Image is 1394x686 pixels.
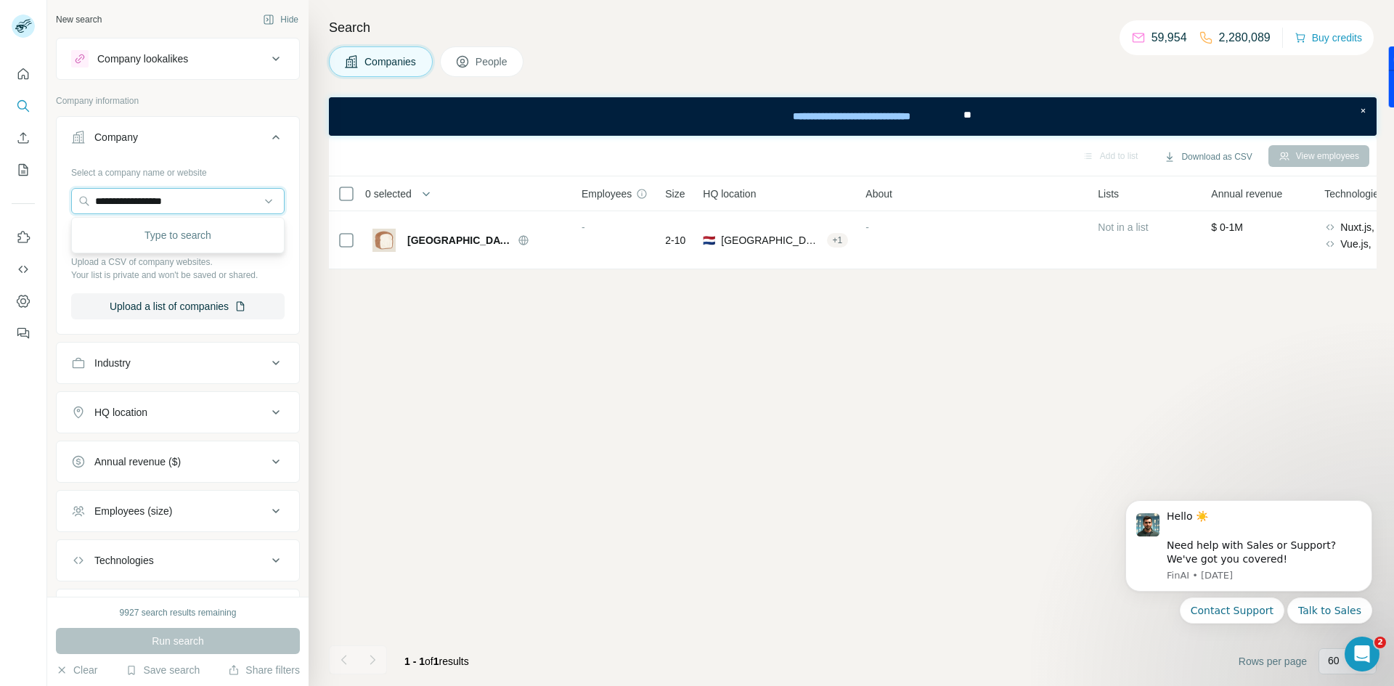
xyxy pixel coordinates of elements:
button: Share filters [228,663,300,677]
div: Employees (size) [94,504,172,518]
button: Technologies [57,543,299,578]
button: Hide [253,9,309,30]
div: Company [94,130,138,144]
span: 2-10 [665,233,685,248]
span: 1 - 1 [404,656,425,667]
span: 2 [1374,637,1386,648]
span: Not in a list [1098,221,1148,233]
span: - [865,221,869,233]
span: Nuxt.js, [1340,220,1374,234]
img: Logo of Amsterdam [372,229,396,252]
button: Industry [57,346,299,380]
span: [GEOGRAPHIC_DATA] [407,233,510,248]
iframe: Banner [329,97,1377,136]
span: People [476,54,509,69]
button: Clear [56,663,97,677]
p: 59,954 [1152,29,1187,46]
span: Technologies [1324,187,1384,201]
span: 0 selected [365,187,412,201]
div: Technologies [94,553,154,568]
p: Company information [56,94,300,107]
span: results [404,656,469,667]
span: - [582,221,585,233]
h4: Search [329,17,1377,38]
span: Size [665,187,685,201]
span: About [865,187,892,201]
span: 1 [433,656,439,667]
button: Feedback [12,320,35,346]
div: Type to search [75,221,281,250]
span: HQ location [703,187,756,201]
span: Employees [582,187,632,201]
span: Annual revenue [1211,187,1282,201]
button: Keywords [57,592,299,627]
div: HQ location [94,405,147,420]
div: New search [56,13,102,26]
span: [GEOGRAPHIC_DATA], [GEOGRAPHIC_DATA] [721,233,820,248]
div: + 1 [827,234,849,247]
button: Buy credits [1295,28,1362,48]
span: Lists [1098,187,1119,201]
button: Company lookalikes [57,41,299,76]
button: Save search [126,663,200,677]
button: Dashboard [12,288,35,314]
iframe: Intercom notifications message [1104,482,1394,679]
iframe: Intercom live chat [1345,637,1379,671]
div: Select a company name or website [71,160,285,179]
div: Industry [94,356,131,370]
span: Vue.js, [1340,237,1371,251]
button: Enrich CSV [12,125,35,151]
span: 🇳🇱 [703,233,715,248]
span: $ 0-1M [1211,221,1243,233]
button: My lists [12,157,35,183]
div: Annual revenue ($) [94,454,181,469]
button: HQ location [57,395,299,430]
span: Companies [364,54,417,69]
button: Annual revenue ($) [57,444,299,479]
p: 2,280,089 [1219,29,1271,46]
button: Employees (size) [57,494,299,528]
button: Company [57,120,299,160]
p: Your list is private and won't be saved or shared. [71,269,285,282]
button: Use Surfe on LinkedIn [12,224,35,250]
button: Search [12,93,35,119]
button: Quick start [12,61,35,87]
button: Use Surfe API [12,256,35,282]
button: Upload a list of companies [71,293,285,319]
div: Company lookalikes [97,52,188,66]
p: Upload a CSV of company websites. [71,256,285,269]
div: 9927 search results remaining [120,606,237,619]
span: of [425,656,433,667]
button: Download as CSV [1154,146,1262,168]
